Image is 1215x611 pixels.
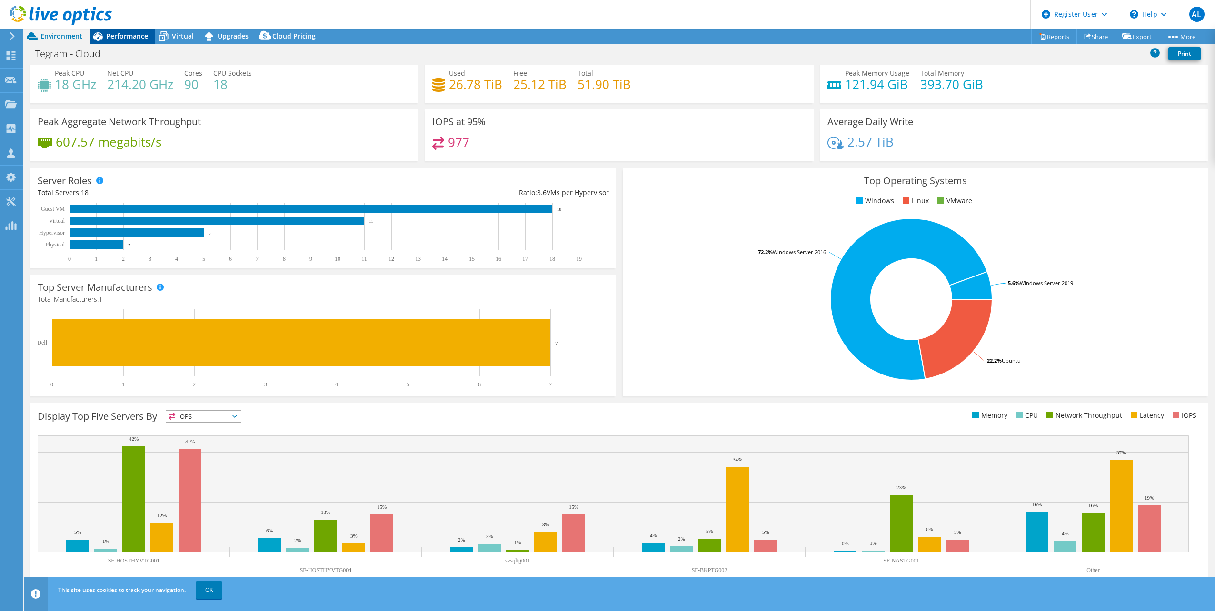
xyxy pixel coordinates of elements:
tspan: 5.6% [1008,279,1020,286]
h3: IOPS at 95% [432,117,486,127]
text: 15 [469,256,475,262]
text: Guest VM [41,206,65,212]
text: 10 [335,256,340,262]
text: 14 [442,256,448,262]
span: Performance [106,31,148,40]
text: SF-NASTG001 [883,557,919,564]
text: 5% [74,529,81,535]
a: Share [1076,29,1115,44]
text: 17 [522,256,528,262]
tspan: 72.2% [758,248,773,256]
text: 9 [309,256,312,262]
tspan: Ubuntu [1002,357,1021,364]
li: Linux [900,196,929,206]
text: 6% [926,526,933,532]
text: 8 [283,256,286,262]
text: 2% [294,537,301,543]
h4: 18 GHz [55,79,96,89]
h4: 25.12 TiB [513,79,567,89]
a: Reports [1031,29,1077,44]
text: 8% [542,522,549,527]
text: 5% [762,529,769,535]
text: 4% [1062,531,1069,536]
h3: Server Roles [38,176,92,186]
text: 12% [157,512,167,518]
text: 2 [128,243,130,247]
a: More [1159,29,1203,44]
text: 16% [1088,503,1098,508]
text: SF-BKPTG002 [692,567,727,573]
text: svsqltg001 [505,557,530,564]
text: 4% [650,532,657,538]
text: 6% [266,528,273,533]
a: OK [196,581,222,599]
text: Dell [37,339,47,346]
text: 15% [377,504,387,510]
text: 6 [478,381,481,388]
text: 11 [369,219,373,224]
h3: Peak Aggregate Network Throughput [38,117,201,127]
span: IOPS [166,411,241,422]
text: 1 [95,256,98,262]
h1: Tegram - Cloud [31,49,115,59]
li: VMware [935,196,972,206]
text: 2% [678,536,685,542]
text: 12 [388,256,394,262]
div: Total Servers: [38,187,323,198]
text: Virtual [49,217,65,224]
span: 18 [81,188,89,197]
text: 19% [1145,495,1154,501]
text: 5 [202,256,205,262]
text: 11 [361,256,367,262]
text: Other [1086,567,1099,573]
text: SF-HOSTHYVTG004 [300,567,352,573]
h4: 90 [184,79,202,89]
text: 3 [264,381,267,388]
text: 1% [514,540,521,545]
span: Cores [184,69,202,78]
h4: 2.57 TiB [847,137,894,147]
li: CPU [1014,410,1038,421]
span: This site uses cookies to track your navigation. [58,586,186,594]
text: 16% [1032,502,1042,507]
tspan: 22.2% [987,357,1002,364]
span: 3.6 [537,188,547,197]
span: Cloud Pricing [272,31,316,40]
h4: 393.70 GiB [920,79,983,89]
text: 0 [68,256,71,262]
text: 6 [229,256,232,262]
h4: 607.57 megabits/s [56,137,161,147]
text: 3% [350,533,358,539]
svg: \n [1130,10,1138,19]
li: Latency [1128,410,1164,421]
text: 2% [458,537,465,542]
text: Hypervisor [39,229,65,236]
text: 5 [209,231,211,236]
h4: 26.78 TiB [449,79,502,89]
h4: 121.94 GiB [845,79,909,89]
span: Free [513,69,527,78]
text: 16 [496,256,501,262]
text: 2 [122,256,125,262]
text: 23% [896,484,906,490]
h3: Top Operating Systems [630,176,1201,186]
span: Upgrades [218,31,249,40]
h4: 51.90 TiB [578,79,631,89]
text: 37% [1116,450,1126,455]
text: 5% [954,529,961,535]
span: Used [449,69,465,78]
text: 0% [842,541,849,546]
span: Net CPU [107,69,133,78]
text: 41% [185,439,195,444]
h4: 977 [448,137,469,148]
text: Physical [45,241,65,248]
div: Ratio: VMs per Hypervisor [323,187,609,198]
text: 3 [149,256,151,262]
text: 19 [576,256,582,262]
h4: 18 [213,79,252,89]
span: AL [1189,7,1205,22]
text: 13% [321,509,330,515]
text: 4 [175,256,178,262]
text: 2 [193,381,196,388]
h4: Total Manufacturers: [38,294,609,305]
